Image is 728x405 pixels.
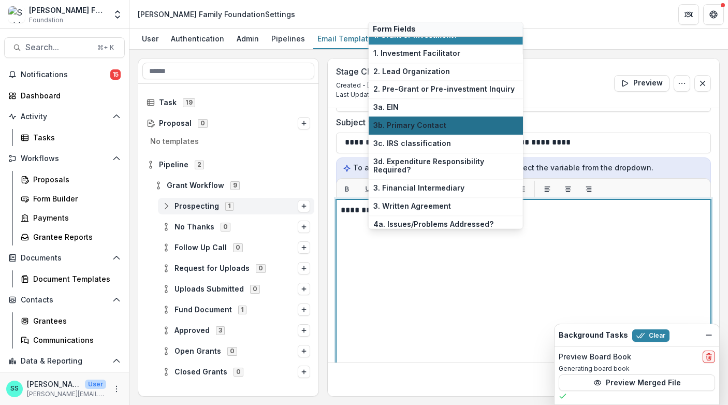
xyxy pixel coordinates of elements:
[369,63,523,81] button: 2. Lead Organization
[614,75,669,92] button: Preview
[373,85,518,94] span: 2. Pre-Grant or Pre-investment Inquiry
[4,150,125,167] button: Open Workflows
[4,292,125,308] button: Open Contacts
[369,81,523,99] button: 2. Pre-Grant or Pre-investment Inquiry
[369,180,523,198] button: 3. Financial Intermediary
[694,75,711,92] button: Close
[559,353,631,361] h2: Preview Board Book
[298,283,310,295] button: Options
[33,232,117,242] div: Grantee Reports
[33,212,117,223] div: Payments
[221,223,230,231] span: 0
[703,4,724,25] button: Get Help
[373,121,518,130] span: 3b. Primary Contact
[21,357,108,366] span: Data & Reporting
[17,209,125,226] a: Payments
[17,171,125,188] a: Proposals
[167,181,224,190] span: Grant Workflow
[298,221,310,233] button: Options
[232,31,263,46] div: Admin
[21,90,117,101] div: Dashboard
[298,200,310,212] button: Options
[10,385,19,392] div: Stephanie Schlecht
[373,49,518,58] span: 1. Investment Facilitator
[195,161,204,169] span: 2
[183,98,195,107] span: 19
[158,301,314,318] div: Fund Document1Options
[373,184,518,193] span: 3. Financial Intermediary
[85,380,106,389] p: User
[167,31,228,46] div: Authentication
[225,202,234,210] span: 1
[29,5,106,16] div: [PERSON_NAME] Family Foundation
[369,153,523,180] button: 3d. Expenditure Responsibility Required?
[703,351,715,363] button: delete
[298,345,310,357] button: Options
[373,157,518,175] span: 3d. Expenditure Responsibility Required?
[158,198,314,214] div: Prospecting1Options
[33,132,117,143] div: Tasks
[174,202,219,211] span: Prospecting
[8,6,25,23] img: Schlecht Family Foundation
[138,31,163,46] div: User
[95,42,116,53] div: ⌘ + K
[560,181,576,197] button: Align center
[21,112,108,121] span: Activity
[4,66,125,83] button: Notifications15
[632,329,669,342] button: Clear
[159,98,177,107] span: Task
[110,4,125,25] button: Open entity switcher
[158,322,314,339] div: Approved3Options
[369,21,523,37] div: Form Fields
[369,99,523,117] button: 3a. EIN
[17,331,125,349] a: Communications
[373,202,518,211] span: 3. Written Agreement
[4,87,125,104] a: Dashboard
[313,31,407,46] div: Email Templates
[678,4,699,25] button: Partners
[33,273,117,284] div: Document Templates
[216,326,225,335] span: 3
[138,9,295,20] div: [PERSON_NAME] Family Foundation Settings
[17,312,125,329] a: Grantees
[703,329,715,341] button: Dismiss
[298,241,310,254] button: Options
[158,281,314,297] div: Uploads Submitted0Options
[4,250,125,266] button: Open Documents
[150,177,314,194] div: Grant Workflow9
[21,70,110,79] span: Notifications
[158,343,314,359] div: Open Grants0Options
[33,315,117,326] div: Grantees
[167,388,244,397] span: Investment Workflow
[174,243,227,252] span: Follow Up Call
[373,104,518,112] span: 3a. EIN
[174,223,214,232] span: No Thanks
[27,389,106,399] p: [PERSON_NAME][EMAIL_ADDRESS][DOMAIN_NAME]
[25,42,91,52] span: Search...
[4,37,125,58] button: Search...
[33,174,117,185] div: Proposals
[373,220,518,229] span: 4a. Issues/Problems Addressed?
[674,75,690,92] button: Options
[27,379,81,389] p: [PERSON_NAME]
[267,29,309,49] a: Pipelines
[174,264,250,273] span: Request for Uploads
[227,347,237,355] span: 0
[159,119,192,128] span: Proposal
[158,260,314,277] div: Request for Uploads0Options
[174,347,221,356] span: Open Grants
[33,335,117,345] div: Communications
[369,197,523,215] button: 3. Written Agreement
[559,374,715,391] button: Preview Merged File
[234,368,243,376] span: 0
[336,116,705,128] label: Subject
[539,181,556,197] button: Align left
[343,162,704,173] p: To access system variables, type and select the variable from the dropdown.
[373,67,518,76] span: 2. Lead Organization
[138,29,163,49] a: User
[110,69,121,80] span: 15
[198,119,208,127] span: 0
[134,7,299,22] nav: breadcrumb
[174,306,232,314] span: Fund Document
[158,364,314,380] div: Closed Grants0Options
